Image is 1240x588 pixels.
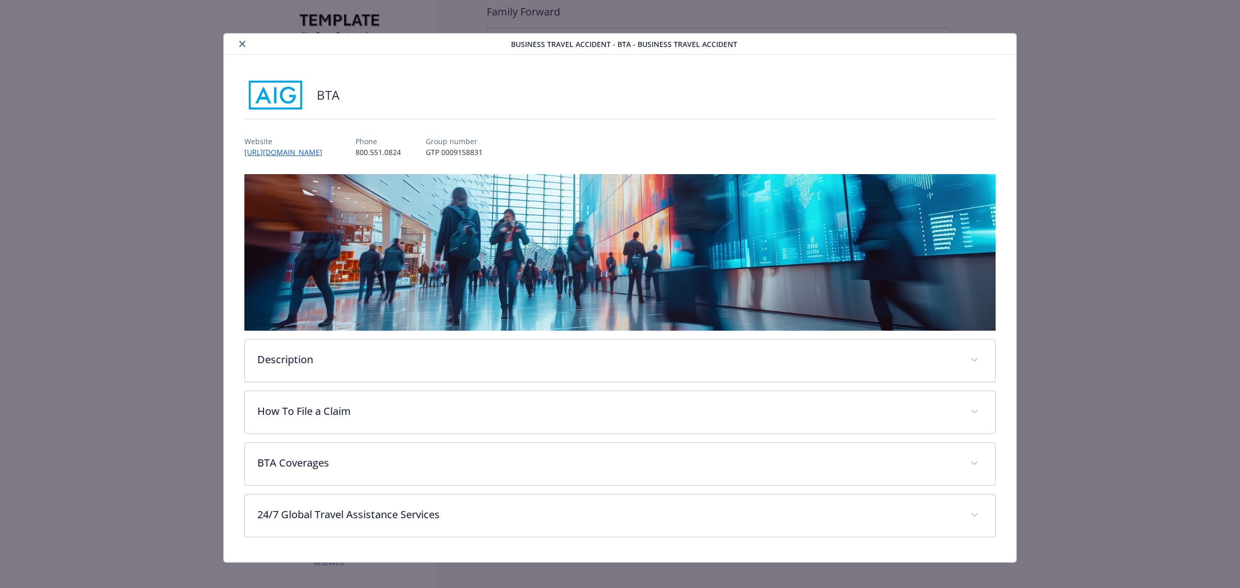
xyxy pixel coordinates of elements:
p: 24/7 Global Travel Assistance Services [257,507,958,522]
p: Group number [426,136,483,147]
p: How To File a Claim [257,404,958,419]
p: Website [244,136,331,147]
div: 24/7 Global Travel Assistance Services [245,494,995,537]
p: 800.551.0824 [355,147,401,158]
p: Phone [355,136,401,147]
span: Business Travel Accident - BTA - Business Travel Accident [511,39,737,50]
div: details for plan Business Travel Accident - BTA - Business Travel Accident [124,33,1116,563]
h2: BTA [317,86,339,104]
div: BTA Coverages [245,443,995,485]
p: GTP 0009158831 [426,147,483,158]
p: BTA Coverages [257,455,958,471]
a: [URL][DOMAIN_NAME] [244,147,331,157]
p: Description [257,352,958,367]
div: How To File a Claim [245,391,995,434]
button: close [236,38,249,50]
img: banner [244,174,996,331]
img: AIG American General Life Insurance Company [244,80,306,111]
div: Description [245,339,995,382]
